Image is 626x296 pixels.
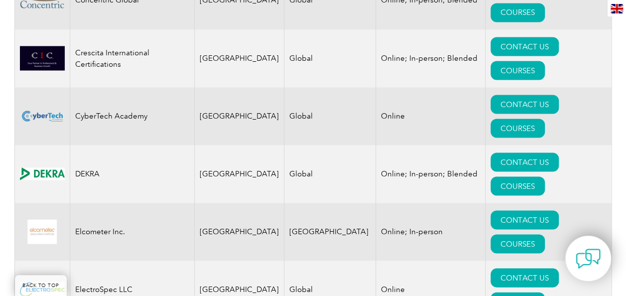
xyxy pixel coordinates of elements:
td: CyberTech Academy [70,87,194,145]
td: Online; In-person; Blended [376,29,485,87]
td: Elcometer Inc. [70,203,194,261]
img: fbf62885-d94e-ef11-a316-000d3ad139cf-logo.png [20,104,65,128]
td: [GEOGRAPHIC_DATA] [194,29,284,87]
td: Global [284,87,376,145]
a: CONTACT US [491,95,559,114]
a: CONTACT US [491,37,559,56]
img: en [611,4,623,13]
td: Crescita International Certifications [70,29,194,87]
td: [GEOGRAPHIC_DATA] [194,87,284,145]
td: DEKRA [70,145,194,203]
a: COURSES [491,61,545,80]
a: COURSES [491,234,545,253]
img: contact-chat.png [576,246,601,271]
td: Global [284,29,376,87]
td: Online [376,87,485,145]
td: [GEOGRAPHIC_DATA] [284,203,376,261]
a: BACK TO TOP [15,275,67,296]
a: CONTACT US [491,152,559,171]
td: [GEOGRAPHIC_DATA] [194,145,284,203]
a: CONTACT US [491,268,559,287]
a: COURSES [491,119,545,138]
a: COURSES [491,176,545,195]
img: 15a57d8a-d4e0-e911-a812-000d3a795b83-logo.png [20,167,65,180]
td: [GEOGRAPHIC_DATA] [194,203,284,261]
td: Online; In-person; Blended [376,145,485,203]
img: 798996db-ac37-ef11-a316-00224812a81c-logo.png [20,46,65,70]
a: CONTACT US [491,210,559,229]
img: dc24547b-a6e0-e911-a812-000d3a795b83-logo.png [20,219,65,244]
td: Online; In-person [376,203,485,261]
td: Global [284,145,376,203]
a: COURSES [491,3,545,22]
